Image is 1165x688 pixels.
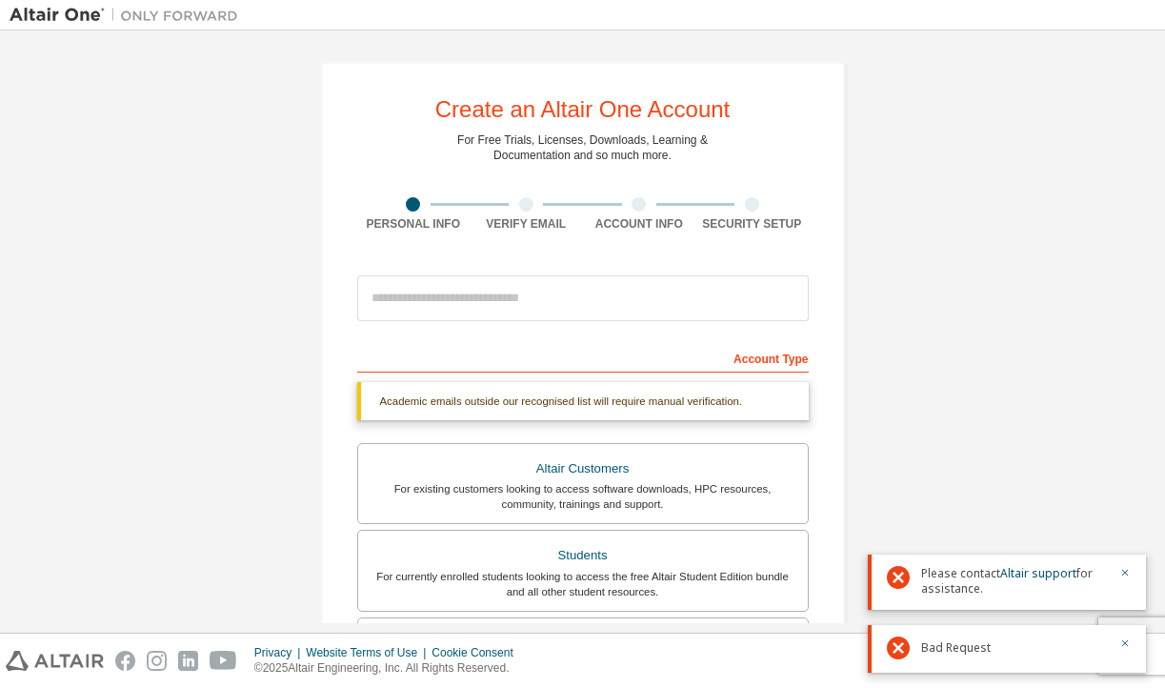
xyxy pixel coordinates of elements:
[254,645,306,660] div: Privacy
[370,481,796,512] div: For existing customers looking to access software downloads, HPC resources, community, trainings ...
[457,132,708,163] div: For Free Trials, Licenses, Downloads, Learning & Documentation and so much more.
[1000,565,1076,581] a: Altair support
[583,216,696,232] div: Account Info
[695,216,809,232] div: Security Setup
[10,6,248,25] img: Altair One
[306,645,432,660] div: Website Terms of Use
[357,216,471,232] div: Personal Info
[921,640,991,656] span: Bad Request
[921,566,1108,597] span: Please contact for assistance.
[147,651,167,671] img: instagram.svg
[470,216,583,232] div: Verify Email
[370,569,796,599] div: For currently enrolled students looking to access the free Altair Student Edition bundle and all ...
[432,645,524,660] div: Cookie Consent
[435,98,731,121] div: Create an Altair One Account
[357,382,809,420] div: Academic emails outside our recognised list will require manual verification.
[6,651,104,671] img: altair_logo.svg
[210,651,237,671] img: youtube.svg
[115,651,135,671] img: facebook.svg
[178,651,198,671] img: linkedin.svg
[254,660,525,677] p: © 2025 Altair Engineering, Inc. All Rights Reserved.
[370,542,796,569] div: Students
[370,455,796,482] div: Altair Customers
[357,342,809,373] div: Account Type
